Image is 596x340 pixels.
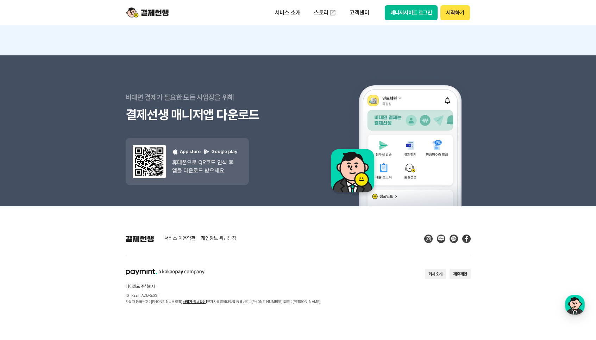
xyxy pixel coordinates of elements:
[172,158,237,175] p: 휴대폰으로 QR코드 인식 후 앱을 다운로드 받으세요.
[109,234,117,240] span: 설정
[126,269,205,275] img: paymint logo
[450,269,471,279] button: 제휴제안
[46,224,91,241] a: 대화
[437,235,445,243] img: Blog
[425,269,446,279] button: 회사소개
[309,6,341,20] a: 스토리
[126,298,321,305] p: 사업자 등록번호 : [PHONE_NUMBER] 전자지급결제대행업 등록번호 : [PHONE_NUMBER] 대표 : [PERSON_NAME]
[22,234,26,240] span: 홈
[183,299,206,304] a: 사업자 정보확인
[440,5,470,20] button: 시작하기
[462,235,471,243] img: Facebook
[126,6,169,19] img: logo
[2,224,46,241] a: 홈
[203,148,210,155] img: 구글 플레이 로고
[172,148,201,155] p: App store
[126,89,298,106] p: 비대면 결제가 필요한 모든 사업장을 위해
[172,148,178,155] img: 애플 로고
[283,299,284,304] span: |
[322,57,471,206] img: 앱 예시 이미지
[64,235,73,240] span: 대화
[206,299,207,304] span: |
[329,9,336,16] img: 외부 도메인 오픈
[450,235,458,243] img: Kakao Talk
[385,5,438,20] button: 매니저사이트 로그인
[424,235,433,243] img: Instagram
[270,6,306,19] p: 서비스 소개
[201,236,236,242] a: 개인정보 취급방침
[345,6,374,19] p: 고객센터
[126,236,154,242] img: 결제선생 로고
[126,292,321,298] p: [STREET_ADDRESS]
[126,284,321,289] h2: 페이민트 주식회사
[91,224,135,241] a: 설정
[203,148,237,155] p: Google play
[164,236,195,242] a: 서비스 이용약관
[133,145,166,178] img: 앱 다운도르드 qr
[126,106,298,124] h3: 결제선생 매니저앱 다운로드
